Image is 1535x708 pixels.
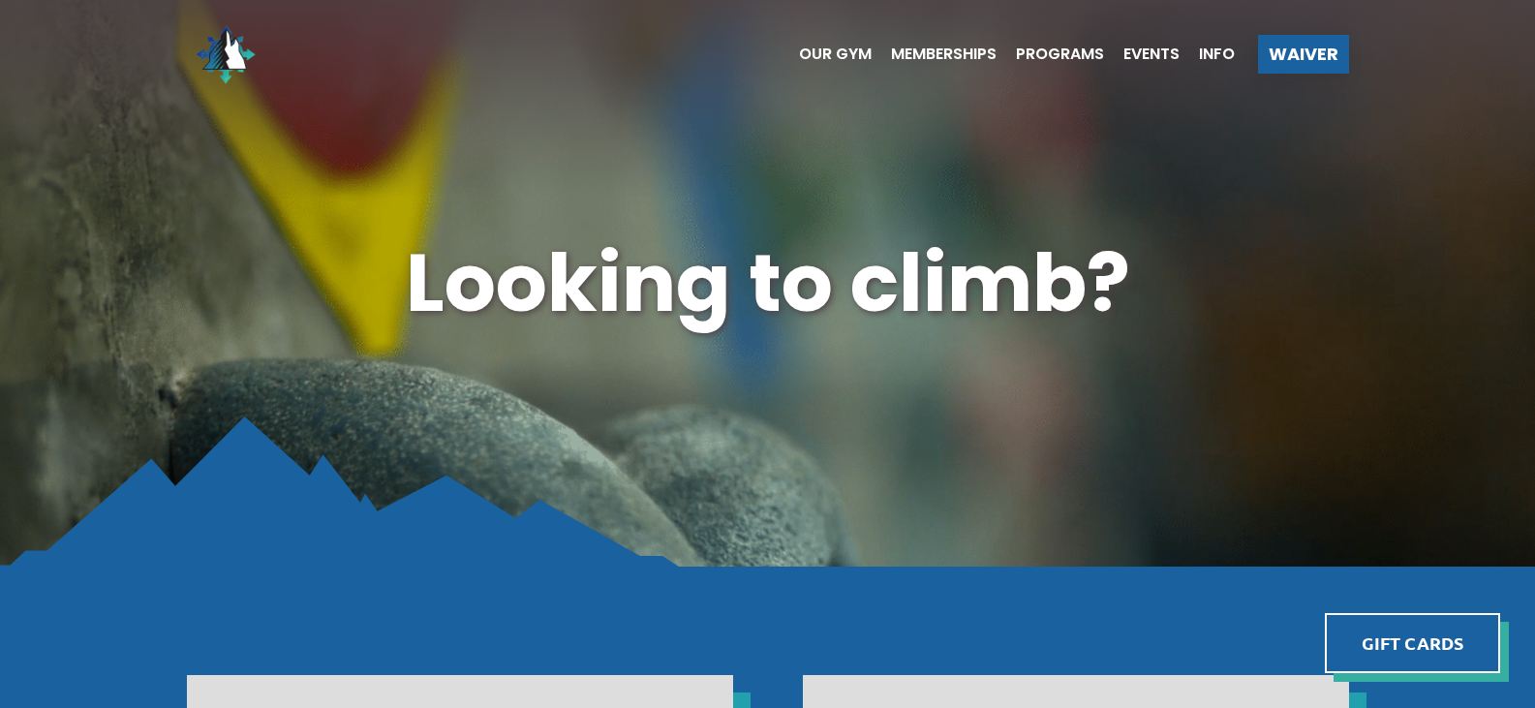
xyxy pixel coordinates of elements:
a: Programs [997,46,1104,62]
h1: Looking to climb? [187,227,1349,340]
span: Waiver [1269,46,1338,63]
span: Programs [1016,46,1104,62]
a: Memberships [872,46,997,62]
span: Events [1123,46,1180,62]
span: Our Gym [799,46,872,62]
span: Memberships [891,46,997,62]
a: Events [1104,46,1180,62]
span: Info [1199,46,1235,62]
img: North Wall Logo [187,15,264,93]
a: Our Gym [780,46,872,62]
a: Waiver [1258,35,1349,74]
a: Info [1180,46,1235,62]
